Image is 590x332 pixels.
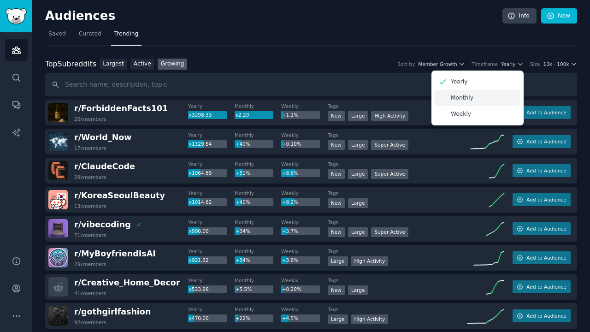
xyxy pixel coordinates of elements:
[45,59,96,70] div: Top Subreddits
[348,198,368,208] div: Large
[48,306,68,326] img: gothgirlfashion
[328,306,467,313] dt: Tags
[526,109,566,116] span: Add to Audience
[236,315,250,321] span: +22%
[472,61,498,67] div: Timeframe
[418,61,465,67] button: Member Growth
[501,61,524,67] button: Yearly
[189,315,209,321] span: x470.00
[45,9,502,24] h2: Audiences
[328,198,345,208] div: New
[76,27,105,46] a: Curated
[328,111,345,121] div: New
[114,30,138,38] span: Trending
[371,140,408,150] div: Super Active
[451,78,468,86] p: Yearly
[236,141,250,147] span: +40%
[526,138,566,145] span: Add to Audience
[328,161,467,167] dt: Tags
[236,199,250,205] span: +40%
[282,257,298,263] span: +3.8%
[502,8,537,24] a: Info
[526,225,566,232] span: Add to Audience
[282,141,301,147] span: +0.10%
[79,30,101,38] span: Curated
[236,228,250,234] span: +34%
[351,256,389,266] div: High Activity
[371,227,408,237] div: Super Active
[6,8,27,24] img: GummySearch logo
[48,103,68,122] img: ForbiddenFacts101
[74,203,106,209] div: 13k members
[189,170,212,176] span: x1064.89
[130,59,154,70] a: Active
[236,170,250,176] span: +51%
[235,306,281,313] dt: Monthly
[328,140,345,150] div: New
[282,228,298,234] span: +3.7%
[236,286,252,292] span: +5.5%
[188,248,235,255] dt: Yearly
[348,227,368,237] div: Large
[526,196,566,203] span: Add to Audience
[74,278,180,287] span: r/ Creative_Home_Decor
[526,255,566,261] span: Add to Audience
[281,248,328,255] dt: Weekly
[543,61,569,67] span: 10k - 100k
[74,232,106,238] div: 71k members
[189,257,209,263] span: x921.32
[235,248,281,255] dt: Monthly
[45,73,577,96] input: Search name, description, topic
[397,61,415,67] div: Sort by
[188,132,235,138] dt: Yearly
[513,222,571,235] button: Add to Audience
[48,219,68,238] img: vibecoding
[236,257,250,263] span: +54%
[526,313,566,319] span: Add to Audience
[371,111,408,121] div: High Activity
[189,228,209,234] span: x990.00
[188,277,235,284] dt: Yearly
[235,190,281,196] dt: Monthly
[282,315,298,321] span: +4.5%
[281,277,328,284] dt: Weekly
[281,161,328,167] dt: Weekly
[188,161,235,167] dt: Yearly
[235,161,281,167] dt: Monthly
[189,286,209,292] span: x523.96
[235,277,281,284] dt: Monthly
[328,219,467,225] dt: Tags
[235,219,281,225] dt: Monthly
[543,61,577,67] button: 10k - 100k
[281,103,328,109] dt: Weekly
[74,162,135,171] span: r/ ClaudeCode
[501,61,515,67] span: Yearly
[74,249,156,258] span: r/ MyBoyfriendIsAI
[235,132,281,138] dt: Monthly
[74,116,106,122] div: 20k members
[451,110,471,119] p: Weekly
[328,227,345,237] div: New
[45,27,69,46] a: Saved
[74,220,131,229] span: r/ vibecoding
[348,111,368,121] div: Large
[418,61,457,67] span: Member Growth
[328,248,467,255] dt: Tags
[513,164,571,177] button: Add to Audience
[235,103,281,109] dt: Monthly
[74,104,168,113] span: r/ ForbiddenFacts101
[328,132,467,138] dt: Tags
[188,219,235,225] dt: Yearly
[48,248,68,267] img: MyBoyfriendIsAI
[281,306,328,313] dt: Weekly
[188,103,235,109] dt: Yearly
[541,8,577,24] a: New
[282,112,298,118] span: +1.1%
[530,61,540,67] div: Size
[188,190,235,196] dt: Yearly
[111,27,142,46] a: Trending
[189,112,212,118] span: x3298.33
[188,306,235,313] dt: Yearly
[74,145,106,151] div: 17k members
[100,59,127,70] a: Largest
